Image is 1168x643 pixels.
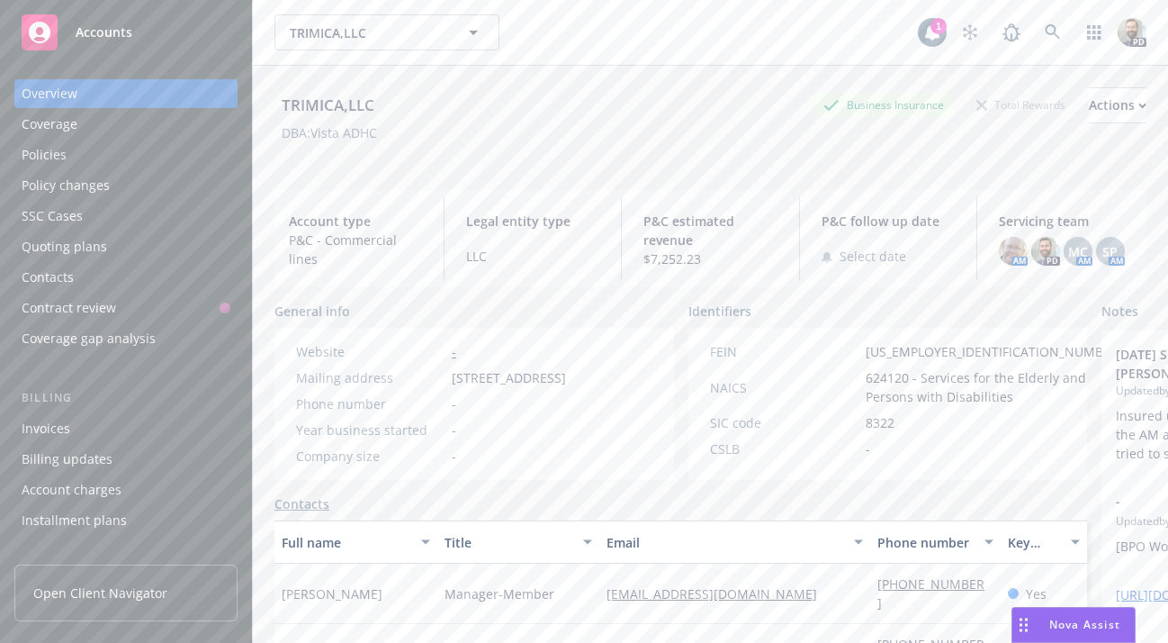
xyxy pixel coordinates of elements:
div: Contract review [22,294,116,322]
span: Nova Assist [1049,617,1120,632]
div: SIC code [710,413,858,432]
span: Manager-Member [445,584,554,603]
a: Accounts [14,7,238,58]
a: Search [1035,14,1071,50]
a: Coverage gap analysis [14,324,238,353]
a: Contract review [14,294,238,322]
span: Accounts [76,25,132,40]
span: P&C follow up date [822,212,955,231]
span: [US_EMPLOYER_IDENTIFICATION_NUMBER] [866,342,1123,361]
span: Servicing team [999,212,1132,231]
span: $7,252.23 [643,249,777,268]
div: Installment plans [22,506,127,535]
span: 624120 - Services for the Elderly and Persons with Disabilities [866,368,1123,406]
span: - [866,439,870,458]
div: Policy changes [22,171,110,200]
div: Mailing address [296,368,445,387]
button: Email [599,521,870,564]
a: Account charges [14,475,238,504]
span: P&C estimated revenue [643,212,777,249]
span: [PERSON_NAME] [282,584,382,603]
div: Billing [14,389,238,407]
button: Key contact [1001,521,1087,564]
a: Policies [14,140,238,169]
a: Policy changes [14,171,238,200]
a: Invoices [14,414,238,443]
a: Contacts [14,263,238,292]
a: Quoting plans [14,232,238,261]
button: TRIMICA,LLC [274,14,499,50]
span: - [452,421,456,439]
span: Select date [840,247,906,266]
span: Legal entity type [466,212,599,231]
div: FEIN [710,342,858,361]
div: SSC Cases [22,202,83,231]
span: SP [1102,242,1118,261]
div: TRIMICA,LLC [274,94,382,117]
div: Company size [296,447,445,466]
button: Nova Assist [1011,607,1136,643]
span: - [452,394,456,413]
span: TRIMICA,LLC [290,23,445,42]
div: Total Rewards [967,94,1074,116]
a: Overview [14,79,238,108]
a: Billing updates [14,445,238,474]
div: Phone number [296,394,445,413]
button: Actions [1089,87,1146,123]
div: NAICS [710,378,858,397]
img: photo [1031,237,1060,266]
span: General info [274,302,350,321]
button: Phone number [870,521,1000,564]
span: 8322 [866,413,894,432]
div: Full name [282,533,410,552]
div: Contacts [22,263,74,292]
a: - [452,343,456,360]
a: [PHONE_NUMBER] [877,575,984,611]
span: - [452,447,456,466]
div: 1 [930,18,947,34]
div: Phone number [877,533,973,552]
div: DBA: Vista ADHC [282,123,377,142]
img: photo [999,237,1028,266]
div: Coverage gap analysis [22,324,156,353]
div: Email [606,533,843,552]
a: Installment plans [14,506,238,535]
span: Notes [1101,302,1138,323]
div: Business Insurance [814,94,953,116]
div: Policies [22,140,67,169]
span: Open Client Navigator [33,584,167,602]
div: Actions [1089,88,1146,122]
div: Year business started [296,421,445,439]
div: Account charges [22,475,121,504]
a: Stop snowing [952,14,988,50]
div: Website [296,342,445,361]
div: Overview [22,79,77,108]
a: Contacts [274,494,329,513]
div: Title [445,533,573,552]
button: Title [437,521,600,564]
div: Key contact [1008,533,1060,552]
a: Report a Bug [993,14,1029,50]
a: Switch app [1076,14,1112,50]
span: [STREET_ADDRESS] [452,368,566,387]
a: [EMAIL_ADDRESS][DOMAIN_NAME] [606,585,831,602]
div: CSLB [710,439,858,458]
span: MC [1068,242,1088,261]
span: Identifiers [688,302,751,321]
div: Drag to move [1012,608,1035,642]
a: Coverage [14,110,238,139]
img: photo [1118,18,1146,47]
span: P&C - Commercial lines [289,231,422,268]
span: Account type [289,212,422,231]
div: Billing updates [22,445,112,474]
div: Quoting plans [22,232,107,261]
a: SSC Cases [14,202,238,231]
span: LLC [466,247,599,266]
div: Coverage [22,110,77,139]
div: Invoices [22,414,70,443]
button: Full name [274,521,437,564]
span: Yes [1026,584,1047,603]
